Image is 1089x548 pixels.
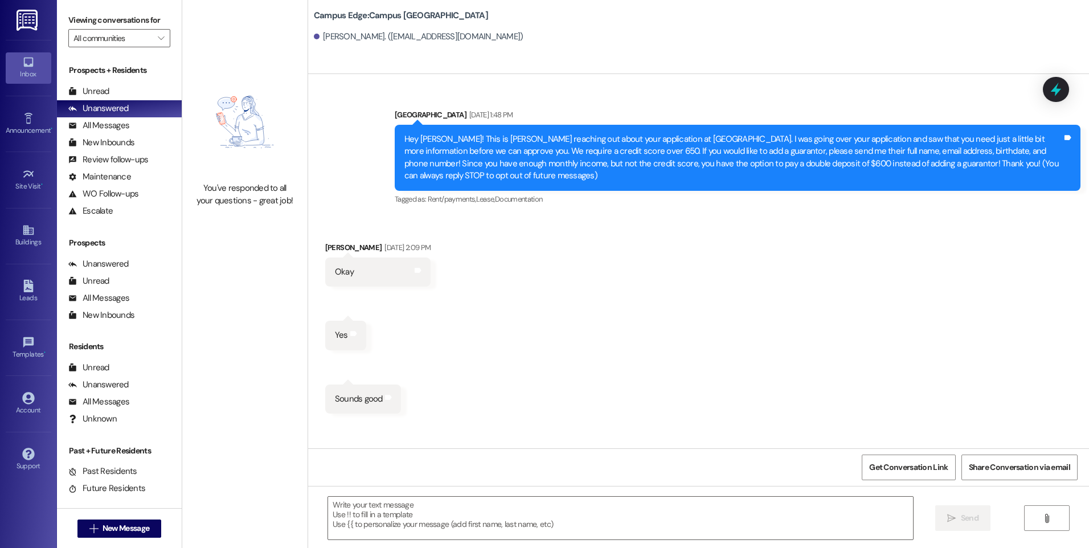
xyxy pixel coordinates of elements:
[57,445,182,457] div: Past + Future Residents
[68,171,131,183] div: Maintenance
[915,448,1081,464] div: [GEOGRAPHIC_DATA]
[68,11,170,29] label: Viewing conversations for
[869,461,948,473] span: Get Conversation Link
[68,396,129,408] div: All Messages
[68,154,148,166] div: Review follow-ups
[68,120,129,132] div: All Messages
[6,388,51,419] a: Account
[68,103,129,114] div: Unanswered
[395,191,1080,207] div: Tagged as:
[476,194,495,204] span: Lease ,
[51,125,52,133] span: •
[68,188,138,200] div: WO Follow-ups
[68,85,109,97] div: Unread
[158,34,164,43] i: 
[6,165,51,195] a: Site Visit •
[57,341,182,353] div: Residents
[862,455,955,480] button: Get Conversation Link
[68,413,117,425] div: Unknown
[68,205,113,217] div: Escalate
[68,482,145,494] div: Future Residents
[466,109,513,121] div: [DATE] 1:48 PM
[89,524,98,533] i: 
[969,461,1070,473] span: Share Conversation via email
[57,237,182,249] div: Prospects
[6,333,51,363] a: Templates •
[395,109,1080,125] div: [GEOGRAPHIC_DATA]
[57,64,182,76] div: Prospects + Residents
[6,52,51,83] a: Inbox
[961,455,1078,480] button: Share Conversation via email
[935,505,990,531] button: Send
[68,275,109,287] div: Unread
[314,10,488,22] b: Campus Edge: Campus [GEOGRAPHIC_DATA]
[17,10,40,31] img: ResiDesk Logo
[335,266,354,278] div: Okay
[382,242,431,253] div: [DATE] 2:09 PM
[986,448,1033,460] div: [DATE] 2:10 PM
[6,220,51,251] a: Buildings
[44,349,46,357] span: •
[195,182,295,207] div: You've responded to all your questions - great job!
[195,67,295,177] img: empty-state
[68,292,129,304] div: All Messages
[68,362,109,374] div: Unread
[961,512,979,524] span: Send
[325,242,431,257] div: [PERSON_NAME]
[335,329,348,341] div: Yes
[6,444,51,475] a: Support
[404,133,1062,182] div: Hey [PERSON_NAME]! This is [PERSON_NAME] reaching out about your application at [GEOGRAPHIC_DATA]...
[314,31,523,43] div: [PERSON_NAME]. ([EMAIL_ADDRESS][DOMAIN_NAME])
[335,393,383,405] div: Sounds good
[68,258,129,270] div: Unanswered
[103,522,149,534] span: New Message
[6,276,51,307] a: Leads
[41,181,43,189] span: •
[495,194,543,204] span: Documentation
[947,514,956,523] i: 
[68,137,134,149] div: New Inbounds
[73,29,152,47] input: All communities
[68,465,137,477] div: Past Residents
[428,194,476,204] span: Rent/payments ,
[68,309,134,321] div: New Inbounds
[1042,514,1051,523] i: 
[77,520,162,538] button: New Message
[68,379,129,391] div: Unanswered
